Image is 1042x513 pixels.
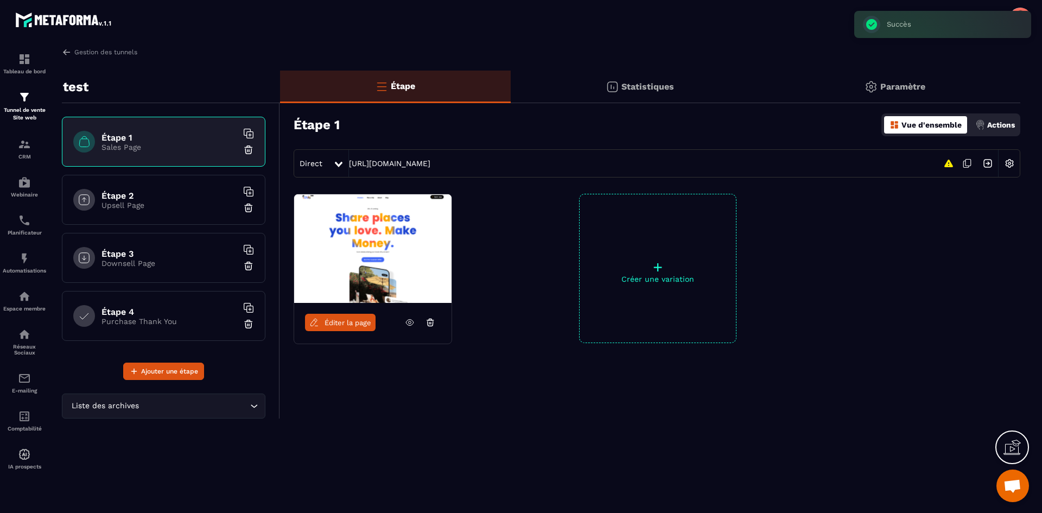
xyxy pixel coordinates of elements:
[294,194,452,303] img: image
[18,214,31,227] img: scheduler
[3,192,46,198] p: Webinaire
[325,319,371,327] span: Éditer la page
[865,80,878,93] img: setting-gr.5f69749f.svg
[580,275,736,283] p: Créer une variation
[101,132,237,143] h6: Étape 1
[3,230,46,236] p: Planificateur
[18,53,31,66] img: formation
[3,106,46,122] p: Tunnel de vente Site web
[243,144,254,155] img: trash
[101,259,237,268] p: Downsell Page
[3,83,46,130] a: formationformationTunnel de vente Site web
[101,317,237,326] p: Purchase Thank You
[3,282,46,320] a: automationsautomationsEspace membre
[18,372,31,385] img: email
[3,364,46,402] a: emailemailE-mailing
[18,138,31,151] img: formation
[3,45,46,83] a: formationformationTableau de bord
[975,120,985,130] img: actions.d6e523a2.png
[62,394,265,419] div: Search for option
[977,153,998,174] img: arrow-next.bcc2205e.svg
[996,470,1029,502] div: Ouvrir le chat
[3,68,46,74] p: Tableau de bord
[243,319,254,330] img: trash
[243,261,254,271] img: trash
[606,80,619,93] img: stats.20deebd0.svg
[3,464,46,470] p: IA prospects
[101,191,237,201] h6: Étape 2
[3,154,46,160] p: CRM
[3,306,46,312] p: Espace membre
[300,159,322,168] span: Direct
[3,402,46,440] a: accountantaccountantComptabilité
[621,81,674,92] p: Statistiques
[101,307,237,317] h6: Étape 4
[3,244,46,282] a: automationsautomationsAutomatisations
[3,130,46,168] a: formationformationCRM
[3,344,46,356] p: Réseaux Sociaux
[3,320,46,364] a: social-networksocial-networkRéseaux Sociaux
[62,47,72,57] img: arrow
[3,426,46,432] p: Comptabilité
[18,176,31,189] img: automations
[3,268,46,274] p: Automatisations
[101,201,237,210] p: Upsell Page
[69,400,141,412] span: Liste des archives
[3,206,46,244] a: schedulerschedulerPlanificateur
[880,81,925,92] p: Paramètre
[15,10,113,29] img: logo
[123,363,204,380] button: Ajouter une étape
[901,121,962,129] p: Vue d'ensemble
[3,168,46,206] a: automationsautomationsWebinaire
[63,76,88,98] p: test
[101,249,237,259] h6: Étape 3
[62,47,137,57] a: Gestion des tunnels
[999,153,1020,174] img: setting-w.858f3a88.svg
[18,91,31,104] img: formation
[18,252,31,265] img: automations
[987,121,1015,129] p: Actions
[305,314,376,331] a: Éditer la page
[18,290,31,303] img: automations
[294,117,340,132] h3: Étape 1
[18,410,31,423] img: accountant
[18,448,31,461] img: automations
[375,80,388,93] img: bars-o.4a397970.svg
[141,366,198,377] span: Ajouter une étape
[580,259,736,275] p: +
[3,388,46,394] p: E-mailing
[243,202,254,213] img: trash
[18,328,31,341] img: social-network
[889,120,899,130] img: dashboard-orange.40269519.svg
[141,400,247,412] input: Search for option
[391,81,415,91] p: Étape
[101,143,237,151] p: Sales Page
[349,159,430,168] a: [URL][DOMAIN_NAME]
